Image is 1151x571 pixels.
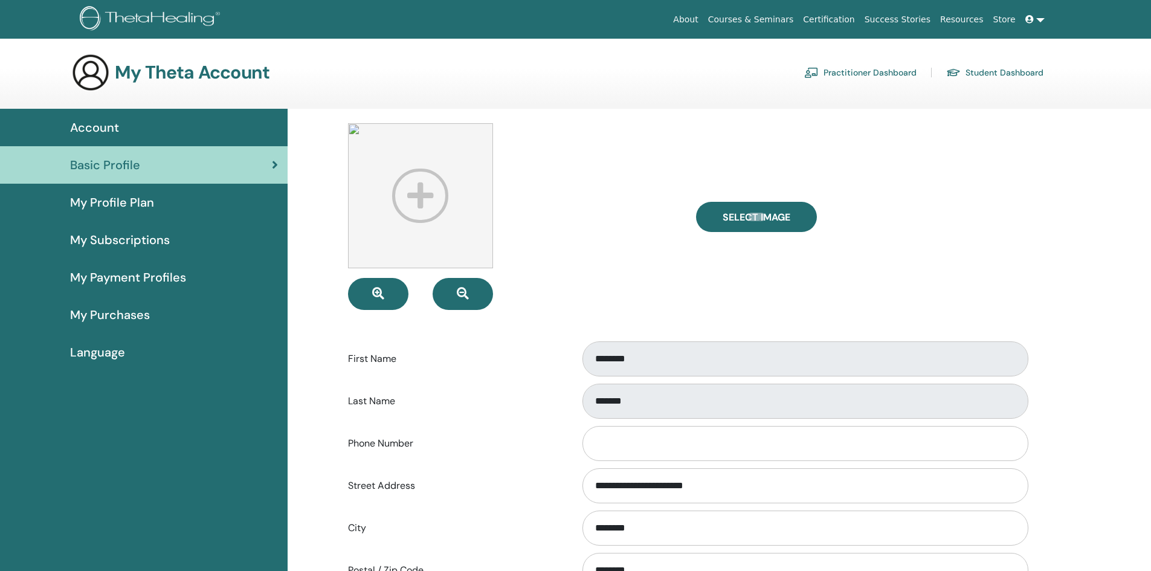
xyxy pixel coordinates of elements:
[80,6,224,33] img: logo.png
[70,231,170,249] span: My Subscriptions
[348,123,493,268] img: profile
[798,8,859,31] a: Certification
[668,8,703,31] a: About
[946,68,961,78] img: graduation-cap.svg
[804,67,819,78] img: chalkboard-teacher.svg
[339,390,571,413] label: Last Name
[70,193,154,211] span: My Profile Plan
[804,63,917,82] a: Practitioner Dashboard
[946,63,1043,82] a: Student Dashboard
[749,213,764,221] input: Select Image
[339,474,571,497] label: Street Address
[70,343,125,361] span: Language
[339,347,571,370] label: First Name
[71,53,110,92] img: generic-user-icon.jpg
[935,8,988,31] a: Resources
[70,268,186,286] span: My Payment Profiles
[70,306,150,324] span: My Purchases
[339,517,571,540] label: City
[115,62,269,83] h3: My Theta Account
[339,432,571,455] label: Phone Number
[70,156,140,174] span: Basic Profile
[988,8,1020,31] a: Store
[860,8,935,31] a: Success Stories
[703,8,799,31] a: Courses & Seminars
[723,211,790,224] span: Select Image
[70,118,119,137] span: Account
